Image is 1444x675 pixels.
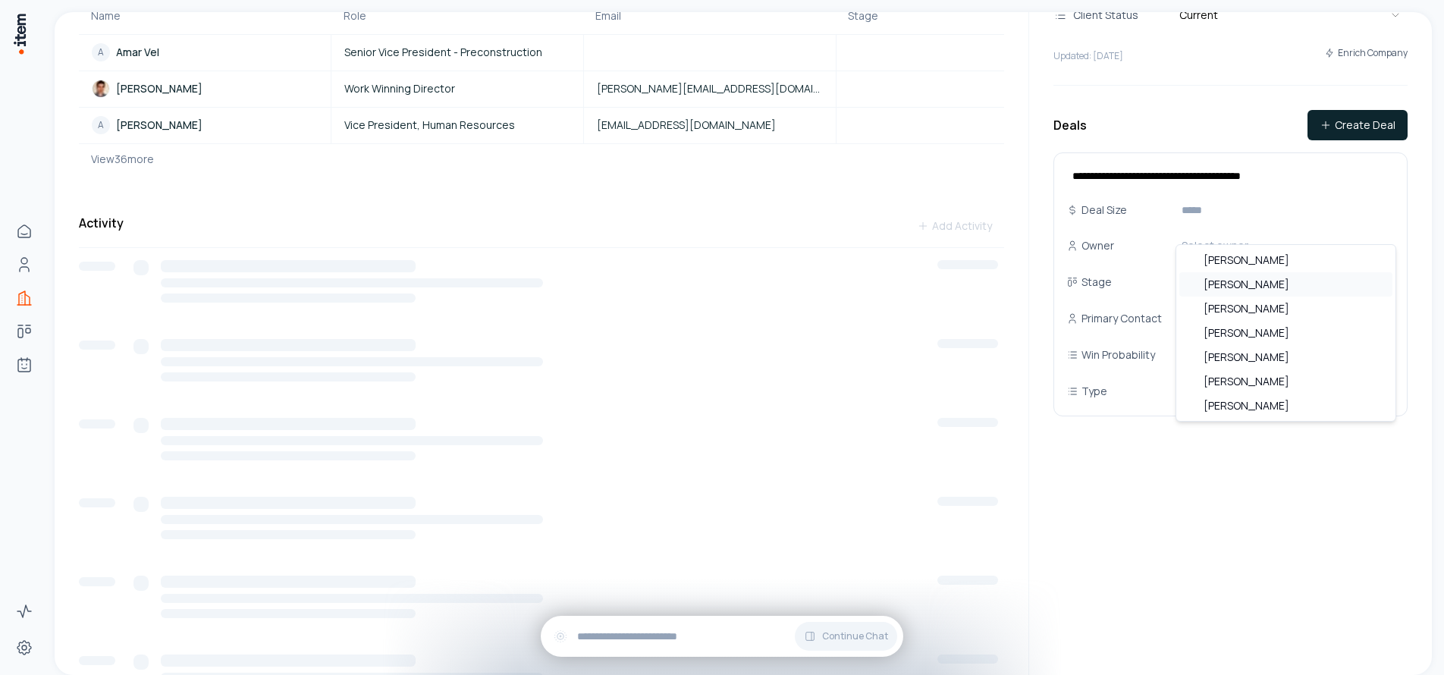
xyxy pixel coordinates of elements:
span: [PERSON_NAME] [1204,350,1289,365]
span: [PERSON_NAME] [1204,325,1289,341]
span: [PERSON_NAME] [1204,277,1289,292]
span: [PERSON_NAME] [1204,253,1289,268]
span: [PERSON_NAME] [1204,301,1289,316]
span: [PERSON_NAME] [1204,398,1289,413]
span: [PERSON_NAME] [1204,374,1289,389]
